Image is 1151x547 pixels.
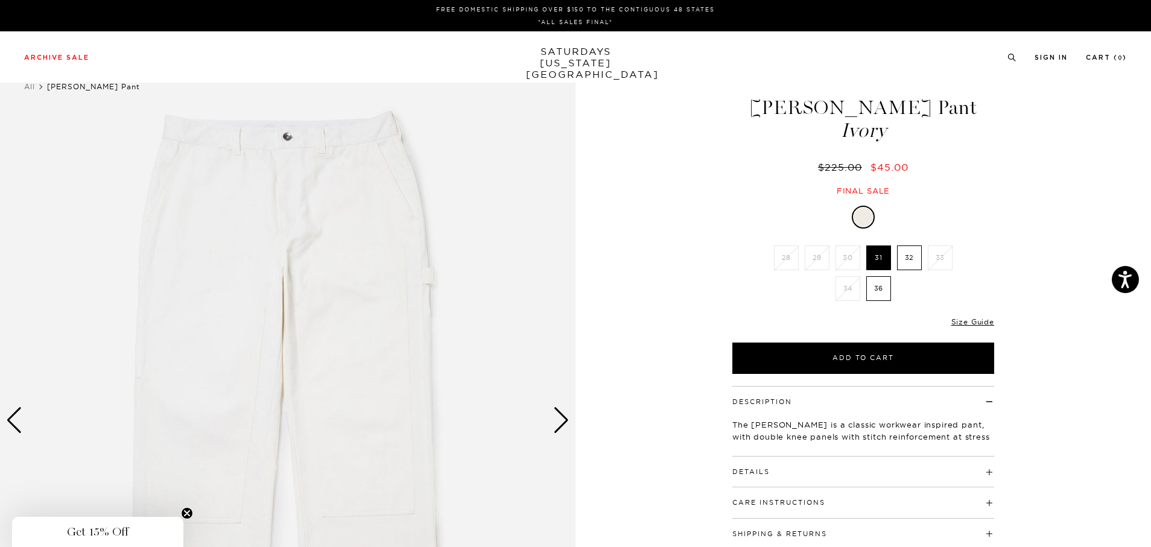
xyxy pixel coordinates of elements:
[12,517,183,547] div: Get 15% OffClose teaser
[29,5,1122,14] p: FREE DOMESTIC SHIPPING OVER $150 TO THE CONTIGUOUS 48 STATES
[1086,54,1127,61] a: Cart (0)
[732,469,770,475] button: Details
[526,46,626,80] a: SATURDAYS[US_STATE][GEOGRAPHIC_DATA]
[24,54,89,61] a: Archive Sale
[67,525,128,539] span: Get 15% Off
[866,245,891,270] label: 31
[731,121,996,141] span: Ivory
[731,186,996,196] div: Final sale
[732,419,994,455] p: The [PERSON_NAME] is a classic workwear inspired pant, with double knee panels with stitch reinfo...
[732,343,994,374] button: Add to Cart
[553,407,569,434] div: Next slide
[732,399,792,405] button: Description
[6,407,22,434] div: Previous slide
[951,317,994,326] a: Size Guide
[47,82,140,91] span: [PERSON_NAME] Pant
[866,276,891,301] label: 36
[29,17,1122,27] p: *ALL SALES FINAL*
[1118,55,1123,61] small: 0
[818,161,867,173] del: $225.00
[731,98,996,141] h1: [PERSON_NAME] Pant
[24,82,35,91] a: All
[897,245,922,270] label: 32
[732,499,825,506] button: Care Instructions
[1035,54,1068,61] a: Sign In
[181,507,193,519] button: Close teaser
[870,161,908,173] span: $45.00
[732,531,827,537] button: Shipping & Returns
